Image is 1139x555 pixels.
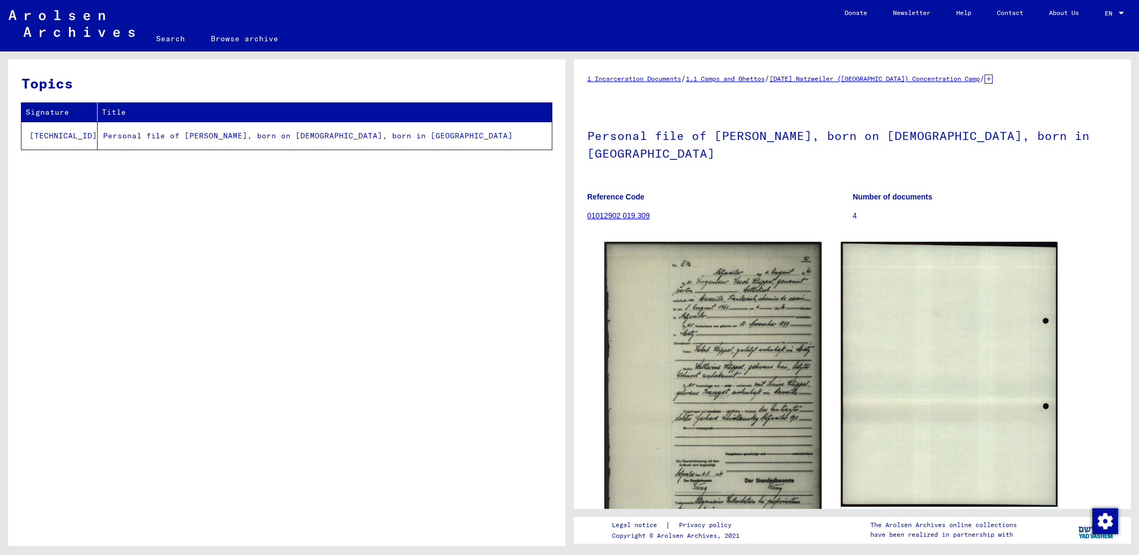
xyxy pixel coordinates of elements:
p: have been realized in partnership with [870,530,1017,539]
img: 001.jpg [604,242,822,548]
td: Personal file of [PERSON_NAME], born on [DEMOGRAPHIC_DATA], born in [GEOGRAPHIC_DATA] [98,122,552,150]
a: Privacy policy [670,520,744,531]
a: 1.1 Camps and Ghettos [686,75,765,83]
p: 4 [853,210,1118,221]
p: The Arolsen Archives online collections [870,520,1017,530]
a: Search [143,26,198,51]
span: EN [1105,10,1116,17]
a: [DATE] Natzweiler ([GEOGRAPHIC_DATA]) Concentration Camp [770,75,980,83]
td: [TECHNICAL_ID] [21,122,98,150]
b: Number of documents [853,193,933,201]
span: / [980,73,985,83]
div: Change consent [1092,508,1118,534]
img: Arolsen_neg.svg [9,10,135,37]
th: Signature [21,103,98,122]
div: | [612,520,744,531]
a: 01012902 019.309 [587,211,650,220]
th: Title [98,103,552,122]
p: Copyright © Arolsen Archives, 2021 [612,531,744,541]
img: Change consent [1092,508,1118,534]
b: Reference Code [587,193,645,201]
a: 1 Incarceration Documents [587,75,681,83]
span: / [681,73,686,83]
a: Legal notice [612,520,665,531]
h3: Topics [21,73,551,94]
h1: Personal file of [PERSON_NAME], born on [DEMOGRAPHIC_DATA], born in [GEOGRAPHIC_DATA] [587,111,1118,176]
img: 002.jpg [841,242,1058,507]
span: / [765,73,770,83]
a: Browse archive [198,26,291,51]
img: yv_logo.png [1076,516,1116,543]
